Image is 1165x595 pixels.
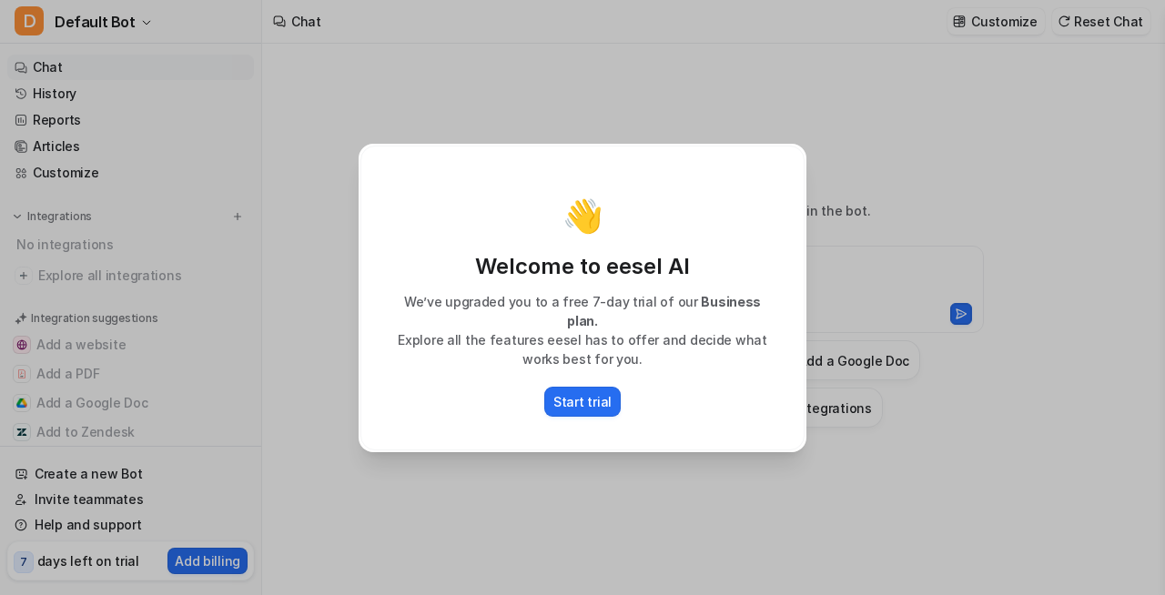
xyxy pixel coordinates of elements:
[380,292,785,330] p: We’ve upgraded you to a free 7-day trial of our
[562,197,603,234] p: 👋
[553,392,612,411] p: Start trial
[544,387,621,417] button: Start trial
[380,252,785,281] p: Welcome to eesel AI
[380,330,785,368] p: Explore all the features eesel has to offer and decide what works best for you.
